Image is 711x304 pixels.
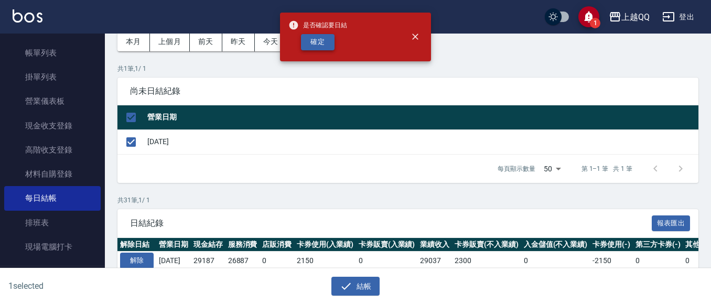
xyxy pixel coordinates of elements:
button: 報表匯出 [652,215,691,232]
th: 卡券販賣(入業績) [356,238,418,252]
td: 2150 [294,252,356,270]
th: 卡券販賣(不入業績) [452,238,521,252]
th: 服務消費 [225,238,260,252]
th: 卡券使用(入業績) [294,238,356,252]
a: 現金收支登錄 [4,114,101,138]
button: 確定 [301,34,335,50]
a: 帳單列表 [4,41,101,65]
th: 卡券使用(-) [590,238,633,252]
button: 今天 [255,32,287,51]
button: 上個月 [150,32,190,51]
td: 26887 [225,252,260,270]
th: 第三方卡券(-) [633,238,683,252]
a: 現場電腦打卡 [4,235,101,259]
th: 現金結存 [191,238,225,252]
button: 本月 [117,32,150,51]
p: 每頁顯示數量 [498,164,535,173]
h6: 1 selected [8,279,176,292]
div: 上越QQ [621,10,650,24]
td: 0 [356,252,418,270]
th: 解除日結 [117,238,156,252]
div: 50 [540,155,565,183]
th: 營業日期 [145,105,698,130]
button: 前天 [190,32,222,51]
td: [DATE] [156,252,191,270]
td: [DATE] [145,129,698,154]
td: 0 [260,252,294,270]
span: 是否確認要日結 [288,20,347,30]
button: close [404,25,427,48]
td: 29037 [417,252,452,270]
td: -2150 [590,252,633,270]
a: 高階收支登錄 [4,138,101,162]
button: 登出 [658,7,698,27]
a: 報表匯出 [652,218,691,227]
span: 日結紀錄 [130,218,652,229]
a: 排班表 [4,211,101,235]
th: 入金儲值(不入業績) [521,238,590,252]
p: 共 1 筆, 1 / 1 [117,64,698,73]
button: 昨天 [222,32,255,51]
p: 第 1–1 筆 共 1 筆 [581,164,632,173]
button: 結帳 [331,277,380,296]
th: 營業日期 [156,238,191,252]
td: 2300 [452,252,521,270]
img: Logo [13,9,42,23]
p: 共 31 筆, 1 / 1 [117,196,698,205]
td: 29187 [191,252,225,270]
a: 掛單列表 [4,65,101,89]
td: 0 [633,252,683,270]
button: save [578,6,599,27]
a: 每日結帳 [4,186,101,210]
th: 業績收入 [417,238,452,252]
td: 0 [521,252,590,270]
a: 營業儀表板 [4,89,101,113]
span: 尚未日結紀錄 [130,86,686,96]
button: 預約管理 [4,263,101,290]
button: 上越QQ [605,6,654,28]
th: 店販消費 [260,238,294,252]
button: 解除 [120,253,154,269]
a: 材料自購登錄 [4,162,101,186]
span: 1 [590,18,600,28]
